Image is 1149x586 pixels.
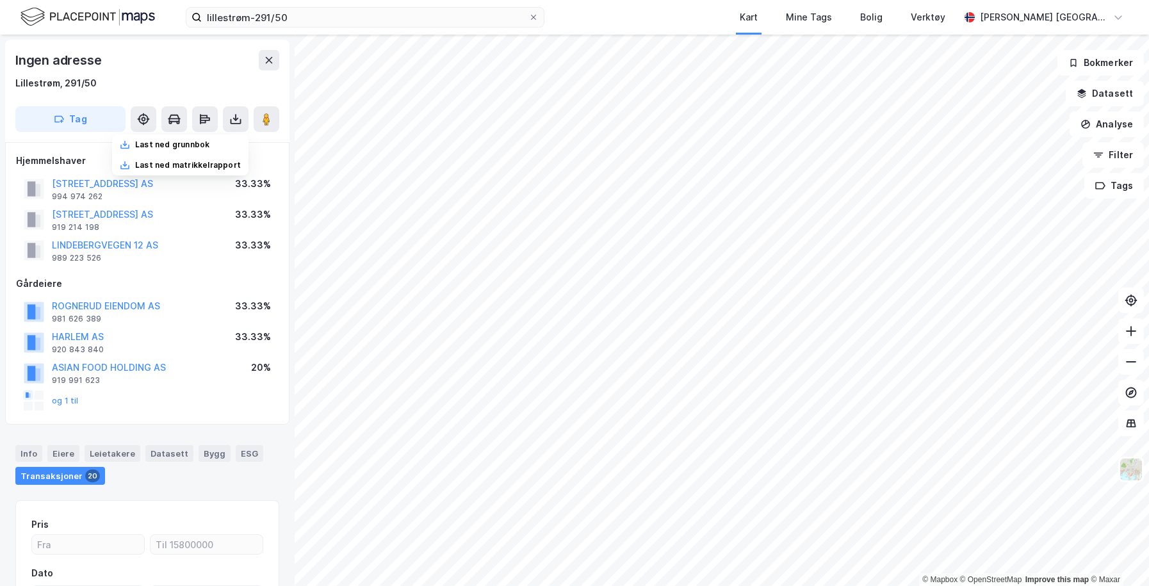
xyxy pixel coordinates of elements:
[1070,111,1144,137] button: Analyse
[52,191,102,202] div: 994 974 262
[16,276,279,291] div: Gårdeiere
[235,238,271,253] div: 33.33%
[1084,173,1144,199] button: Tags
[52,345,104,355] div: 920 843 840
[15,106,126,132] button: Tag
[199,445,231,462] div: Bygg
[1057,50,1144,76] button: Bokmerker
[235,207,271,222] div: 33.33%
[1085,525,1149,586] div: Kontrollprogram for chat
[740,10,758,25] div: Kart
[52,314,101,324] div: 981 626 389
[1119,457,1143,482] img: Z
[32,535,144,554] input: Fra
[135,140,209,150] div: Last ned grunnbok
[236,445,263,462] div: ESG
[85,469,100,482] div: 20
[52,253,101,263] div: 989 223 526
[135,160,241,170] div: Last ned matrikkelrapport
[15,50,104,70] div: Ingen adresse
[235,298,271,314] div: 33.33%
[31,566,53,581] div: Dato
[922,575,957,584] a: Mapbox
[202,8,528,27] input: Søk på adresse, matrikkel, gårdeiere, leietakere eller personer
[911,10,945,25] div: Verktøy
[960,575,1022,584] a: OpenStreetMap
[860,10,883,25] div: Bolig
[151,535,263,554] input: Til 15800000
[16,153,279,168] div: Hjemmelshaver
[31,517,49,532] div: Pris
[251,360,271,375] div: 20%
[20,6,155,28] img: logo.f888ab2527a4732fd821a326f86c7f29.svg
[52,222,99,232] div: 919 214 198
[1085,525,1149,586] iframe: Chat Widget
[52,375,100,386] div: 919 991 623
[786,10,832,25] div: Mine Tags
[1025,575,1089,584] a: Improve this map
[47,445,79,462] div: Eiere
[235,329,271,345] div: 33.33%
[15,467,105,485] div: Transaksjoner
[85,445,140,462] div: Leietakere
[15,445,42,462] div: Info
[1082,142,1144,168] button: Filter
[145,445,193,462] div: Datasett
[1066,81,1144,106] button: Datasett
[15,76,97,91] div: Lillestrøm, 291/50
[235,176,271,191] div: 33.33%
[980,10,1108,25] div: [PERSON_NAME] [GEOGRAPHIC_DATA]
